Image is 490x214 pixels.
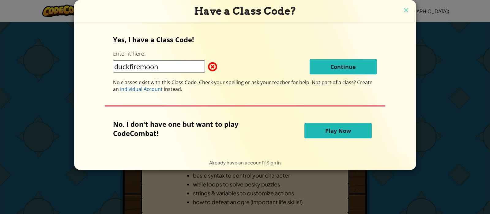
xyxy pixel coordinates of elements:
[113,50,145,58] label: Enter it here:
[310,59,377,74] button: Continue
[113,119,269,138] p: No, I don't have one but want to play CodeCombat!
[402,6,410,15] img: close icon
[266,160,281,165] a: Sign in
[120,86,163,92] span: Individual Account
[113,35,377,44] p: Yes, I have a Class Code!
[113,79,312,86] span: No classes exist with this Class Code. Check your spelling or ask your teacher for help.
[304,123,372,138] button: Play Now
[325,127,351,134] span: Play Now
[194,5,296,17] span: Have a Class Code?
[163,86,182,92] span: instead.
[330,63,356,70] span: Continue
[209,160,266,165] span: Already have an account?
[113,79,372,92] span: Not part of a class? Create an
